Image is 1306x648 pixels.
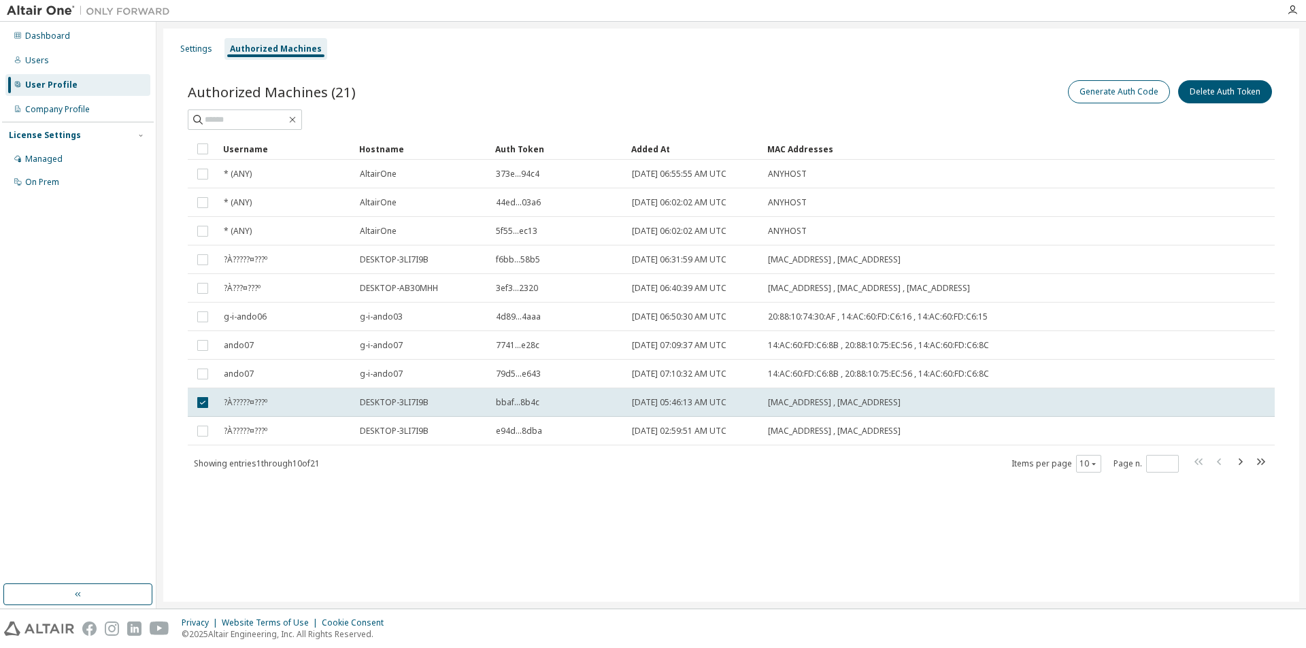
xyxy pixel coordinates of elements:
div: Dashboard [25,31,70,41]
div: On Prem [25,177,59,188]
span: DESKTOP-3LI7I9B [360,397,429,408]
span: [DATE] 07:10:32 AM UTC [632,369,726,379]
span: DESKTOP-3LI7I9B [360,426,429,437]
img: instagram.svg [105,621,119,636]
span: [DATE] 06:02:02 AM UTC [632,197,726,208]
span: 79d5...e643 [496,369,541,379]
img: linkedin.svg [127,621,141,636]
span: g-i-ando07 [360,369,403,379]
span: 14:AC:60:FD:C6:8B , 20:88:10:75:EC:56 , 14:AC:60:FD:C6:8C [768,340,989,351]
span: f6bb...58b5 [496,254,540,265]
div: User Profile [25,80,78,90]
span: bbaf...8b4c [496,397,539,408]
div: Username [223,138,348,160]
span: [DATE] 06:02:02 AM UTC [632,226,726,237]
span: DESKTOP-3LI7I9B [360,254,429,265]
div: Added At [631,138,756,160]
span: [DATE] 06:55:55 AM UTC [632,169,726,180]
div: Privacy [182,617,222,628]
span: ANYHOST [768,226,807,237]
button: 10 [1079,458,1098,469]
span: g-i-ando07 [360,340,403,351]
div: MAC Addresses [767,138,1132,160]
span: [DATE] 02:59:51 AM UTC [632,426,726,437]
div: License Settings [9,130,81,141]
span: ?À?????¤???º [224,426,267,437]
span: [DATE] 06:50:30 AM UTC [632,311,726,322]
span: 14:AC:60:FD:C6:8B , 20:88:10:75:EC:56 , 14:AC:60:FD:C6:8C [768,369,989,379]
span: e94d...8dba [496,426,542,437]
span: ando07 [224,369,254,379]
span: DESKTOP-AB30MHH [360,283,438,294]
img: facebook.svg [82,621,97,636]
span: [DATE] 06:40:39 AM UTC [632,283,726,294]
span: [MAC_ADDRESS] , [MAC_ADDRESS] [768,397,901,408]
span: g-i-ando06 [224,311,267,322]
span: Page n. [1114,455,1179,473]
span: 4d89...4aaa [496,311,541,322]
span: Showing entries 1 through 10 of 21 [194,458,320,469]
span: Authorized Machines (21) [188,82,356,101]
div: Website Terms of Use [222,617,322,628]
img: youtube.svg [150,621,169,636]
div: Hostname [359,138,484,160]
div: Managed [25,154,63,165]
span: [DATE] 05:46:13 AM UTC [632,397,726,408]
span: 373e...94c4 [496,169,539,180]
p: © 2025 Altair Engineering, Inc. All Rights Reserved. [182,628,392,640]
span: [MAC_ADDRESS] , [MAC_ADDRESS] , [MAC_ADDRESS] [768,283,970,294]
span: ANYHOST [768,197,807,208]
span: 44ed...03a6 [496,197,541,208]
span: 3ef3...2320 [496,283,538,294]
span: ?À?????¤???º [224,397,267,408]
img: altair_logo.svg [4,621,74,636]
span: * (ANY) [224,169,252,180]
button: Generate Auth Code [1068,80,1170,103]
span: * (ANY) [224,197,252,208]
span: AltairOne [360,226,397,237]
span: 5f55...ec13 [496,226,537,237]
span: 20:88:10:74:30:AF , 14:AC:60:FD:C6:16 , 14:AC:60:FD:C6:15 [768,311,988,322]
span: 7741...e28c [496,340,539,351]
div: Users [25,55,49,66]
div: Auth Token [495,138,620,160]
span: ?À?????¤???º [224,254,267,265]
span: AltairOne [360,169,397,180]
span: Items per page [1011,455,1101,473]
span: AltairOne [360,197,397,208]
span: ANYHOST [768,169,807,180]
span: * (ANY) [224,226,252,237]
div: Company Profile [25,104,90,115]
span: [MAC_ADDRESS] , [MAC_ADDRESS] [768,254,901,265]
span: ?À???¤???º [224,283,261,294]
span: [DATE] 07:09:37 AM UTC [632,340,726,351]
span: [MAC_ADDRESS] , [MAC_ADDRESS] [768,426,901,437]
span: g-i-ando03 [360,311,403,322]
button: Delete Auth Token [1178,80,1272,103]
span: ando07 [224,340,254,351]
div: Settings [180,44,212,54]
div: Cookie Consent [322,617,392,628]
img: Altair One [7,4,177,18]
div: Authorized Machines [230,44,322,54]
span: [DATE] 06:31:59 AM UTC [632,254,726,265]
